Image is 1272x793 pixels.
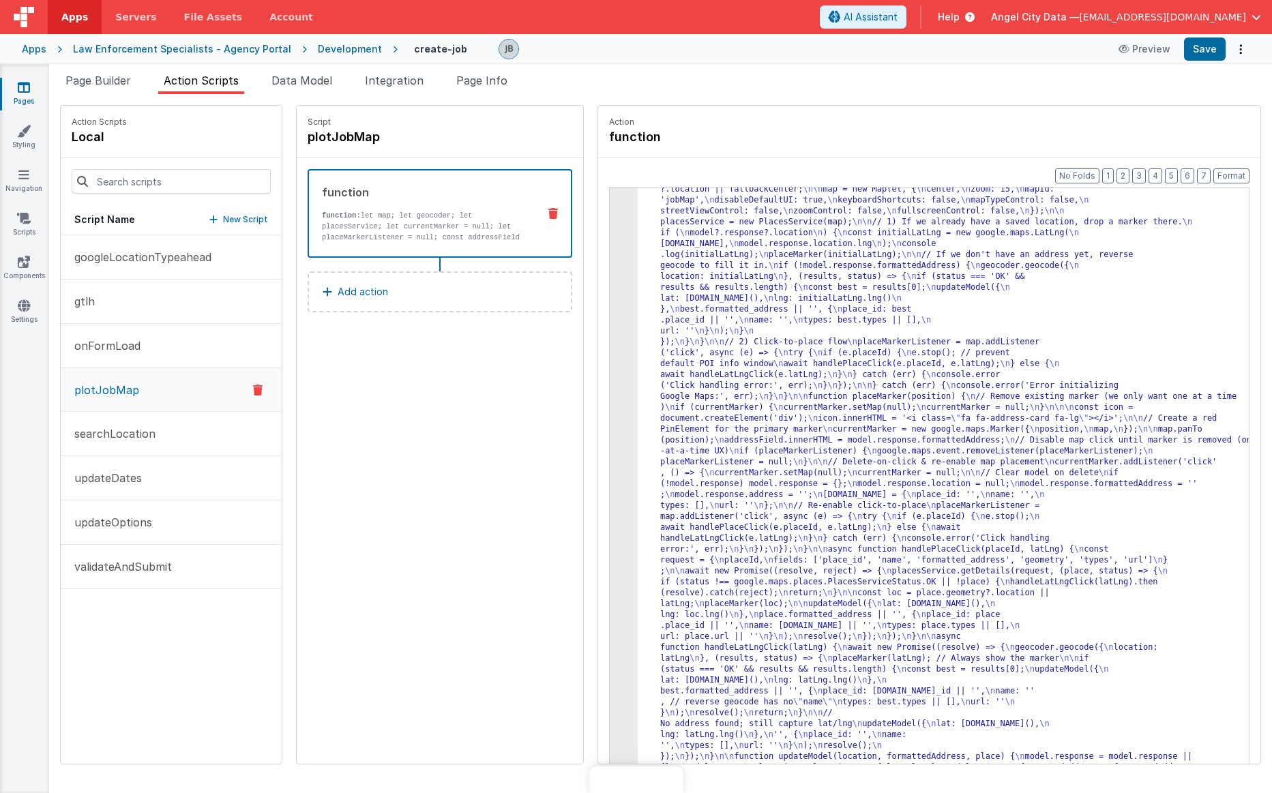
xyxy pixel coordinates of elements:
h4: create-job [414,44,467,54]
button: Options [1231,40,1250,59]
p: validateAndSubmit [66,558,172,575]
button: googleLocationTypeahead [61,235,282,280]
button: 7 [1197,168,1211,183]
input: Search scripts [72,169,271,194]
div: Law Enforcement Specialists - Agency Portal [73,42,291,56]
p: gtlh [66,293,95,310]
span: Apps [61,10,88,24]
button: 6 [1181,168,1194,183]
button: Add action [308,271,572,312]
p: let map; let geocoder; let placesService; let currentMarker = null; let placeMarkerListener = nul... [322,210,527,286]
button: validateAndSubmit [61,545,282,589]
h5: Script Name [74,213,135,226]
h4: local [72,128,127,147]
button: Format [1213,168,1249,183]
button: No Folds [1055,168,1099,183]
span: Page Builder [65,74,131,87]
button: New Script [209,213,268,226]
p: New Script [223,213,268,226]
p: Action [609,117,1249,128]
button: updateOptions [61,500,282,545]
img: 9990944320bbc1bcb8cfbc08cd9c0949 [499,40,518,59]
button: updateDates [61,456,282,500]
p: updateOptions [66,514,152,530]
button: gtlh [61,280,282,324]
span: Page Info [456,74,507,87]
button: Angel City Data — [EMAIL_ADDRESS][DOMAIN_NAME] [991,10,1261,24]
p: onFormLoad [66,338,140,354]
span: Action Scripts [164,74,239,87]
button: 5 [1165,168,1178,183]
button: AI Assistant [820,5,906,29]
div: function [322,184,527,200]
button: Preview [1110,38,1179,60]
span: Help [938,10,960,24]
button: 4 [1149,168,1162,183]
p: Action Scripts [72,117,127,128]
span: Data Model [271,74,332,87]
button: 3 [1132,168,1146,183]
p: plotJobMap [66,382,139,398]
span: Angel City Data — [991,10,1079,24]
span: File Assets [184,10,243,24]
strong: function: [322,211,361,220]
button: searchLocation [61,412,282,456]
div: Apps [22,42,46,56]
button: plotJobMap [61,368,282,412]
h4: function [609,128,814,147]
span: Integration [365,74,424,87]
button: 1 [1102,168,1114,183]
p: Script [308,117,572,128]
span: [EMAIL_ADDRESS][DOMAIN_NAME] [1079,10,1246,24]
button: onFormLoad [61,324,282,368]
button: 2 [1116,168,1129,183]
h4: plotJobMap [308,128,512,147]
p: updateDates [66,470,142,486]
span: Servers [115,10,156,24]
p: searchLocation [66,425,156,442]
button: Save [1184,38,1226,61]
span: AI Assistant [844,10,898,24]
p: googleLocationTypeahead [66,249,211,265]
div: Development [318,42,382,56]
p: Add action [338,284,388,300]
